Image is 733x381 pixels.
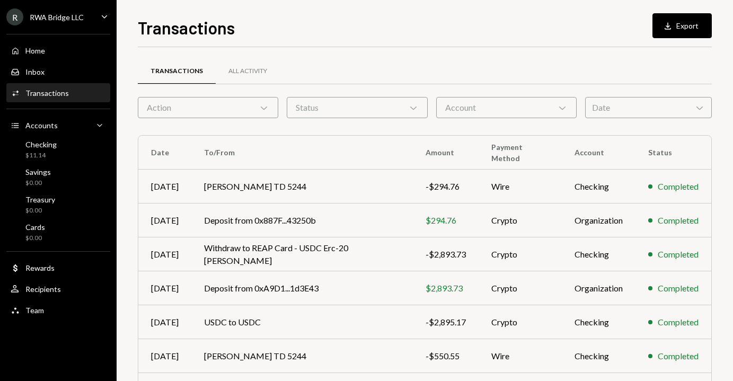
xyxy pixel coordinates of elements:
a: Team [6,300,110,320]
div: Action [138,97,278,118]
div: Transactions [151,67,203,76]
div: Cards [25,223,45,232]
div: Status [287,97,427,118]
div: Home [25,46,45,55]
div: Team [25,306,44,315]
div: $294.76 [426,214,466,227]
div: Recipients [25,285,61,294]
a: Transactions [138,58,216,85]
div: Completed [658,248,699,261]
div: Completed [658,282,699,295]
a: Treasury$0.00 [6,192,110,217]
a: All Activity [216,58,280,85]
td: Deposit from 0xA9D1...1d3E43 [191,271,413,305]
div: Checking [25,140,57,149]
a: Savings$0.00 [6,164,110,190]
a: Cards$0.00 [6,219,110,245]
div: Completed [658,316,699,329]
div: R [6,8,23,25]
td: Withdraw to REAP Card - USDC Erc-20 [PERSON_NAME] [191,237,413,271]
div: [DATE] [151,350,179,362]
td: Crypto [479,237,562,271]
th: To/From [191,136,413,170]
td: Checking [562,339,635,373]
div: -$2,895.17 [426,316,466,329]
td: Checking [562,305,635,339]
div: Completed [658,180,699,193]
td: Organization [562,203,635,237]
td: Checking [562,237,635,271]
div: Inbox [25,67,45,76]
div: -$294.76 [426,180,466,193]
div: Transactions [25,88,69,98]
div: Accounts [25,121,58,130]
div: $0.00 [25,179,51,188]
td: USDC to USDC [191,305,413,339]
div: [DATE] [151,214,179,227]
div: Completed [658,214,699,227]
td: Crypto [479,271,562,305]
div: $2,893.73 [426,282,466,295]
div: -$2,893.73 [426,248,466,261]
div: Treasury [25,195,55,204]
a: Home [6,41,110,60]
div: [DATE] [151,180,179,193]
td: Wire [479,339,562,373]
div: Date [585,97,712,118]
td: [PERSON_NAME] TD 5244 [191,170,413,203]
a: Accounts [6,116,110,135]
div: Savings [25,167,51,176]
div: Account [436,97,577,118]
a: Checking$11.14 [6,137,110,162]
div: [DATE] [151,282,179,295]
th: Status [635,136,711,170]
div: $0.00 [25,206,55,215]
a: Recipients [6,279,110,298]
td: Deposit from 0x887F...43250b [191,203,413,237]
td: Wire [479,170,562,203]
td: Crypto [479,203,562,237]
div: Completed [658,350,699,362]
h1: Transactions [138,17,235,38]
td: Checking [562,170,635,203]
div: -$550.55 [426,350,466,362]
div: $0.00 [25,234,45,243]
a: Inbox [6,62,110,81]
th: Account [562,136,635,170]
td: Organization [562,271,635,305]
th: Amount [413,136,479,170]
a: Transactions [6,83,110,102]
th: Date [138,136,191,170]
button: Export [652,13,712,38]
div: $11.14 [25,151,57,160]
td: Crypto [479,305,562,339]
div: Rewards [25,263,55,272]
td: [PERSON_NAME] TD 5244 [191,339,413,373]
div: [DATE] [151,316,179,329]
a: Rewards [6,258,110,277]
div: RWA Bridge LLC [30,13,84,22]
div: All Activity [228,67,267,76]
div: [DATE] [151,248,179,261]
th: Payment Method [479,136,562,170]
